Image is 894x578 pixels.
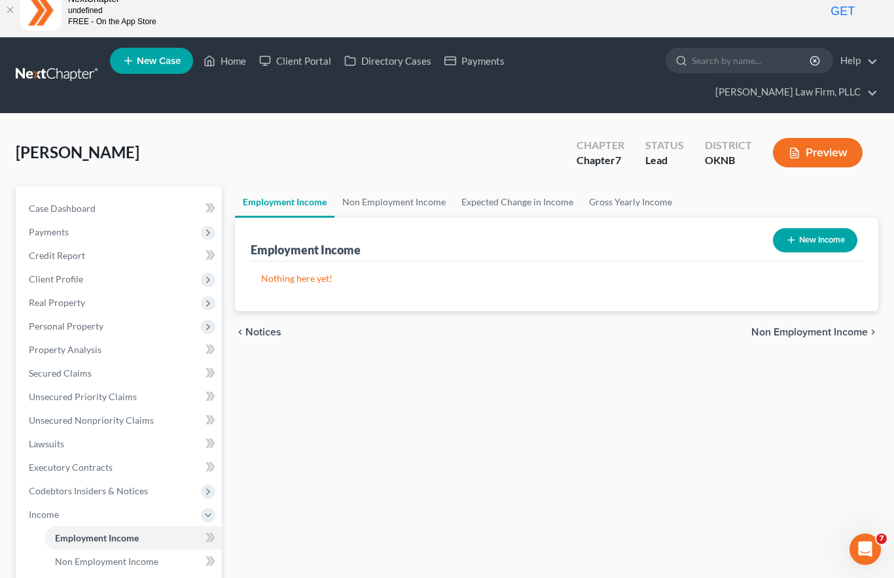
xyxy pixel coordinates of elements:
[577,138,624,153] div: Chapter
[16,143,139,161] span: [PERSON_NAME]
[29,438,64,449] span: Lawsuits
[29,509,59,520] span: Income
[68,16,156,27] div: FREE - On the App Store
[18,409,222,432] a: Unsecured Nonpriority Claims
[334,186,454,218] a: Non Employment Income
[831,5,855,18] span: GET
[692,48,812,73] input: Search by name...
[773,228,857,252] button: New Income
[454,186,581,218] a: Expected Change in Income
[798,3,887,20] a: GET
[338,49,438,73] a: Directory Cases
[645,138,684,153] div: Status
[261,272,853,285] p: Nothing here yet!
[18,385,222,409] a: Unsecured Priority Claims
[645,153,684,168] div: Lead
[137,56,181,66] span: New Case
[709,80,878,104] a: [PERSON_NAME] Law Firm, PLLC
[29,415,154,426] span: Unsecured Nonpriority Claims
[29,226,69,237] span: Payments
[876,534,887,544] span: 7
[55,556,158,567] span: Non Employment Income
[197,49,253,73] a: Home
[751,327,868,337] span: Non Employment Income
[251,242,361,258] div: Employment Income
[18,362,222,385] a: Secured Claims
[45,526,222,550] a: Employment Income
[29,250,85,261] span: Credit Report
[29,203,96,214] span: Case Dashboard
[29,462,113,473] span: Executory Contracts
[834,49,878,73] a: Help
[29,320,103,331] span: Personal Property
[438,49,511,73] a: Payments
[18,456,222,479] a: Executory Contracts
[45,550,222,573] a: Non Employment Income
[773,138,863,167] button: Preview
[55,532,139,543] span: Employment Income
[705,153,752,168] div: OKNB
[18,338,222,362] a: Property Analysis
[245,327,281,337] span: Notices
[235,186,334,218] a: Employment Income
[235,327,245,337] i: chevron_left
[29,367,92,379] span: Secured Claims
[29,391,137,402] span: Unsecured Priority Claims
[29,344,101,355] span: Property Analysis
[18,197,222,220] a: Case Dashboard
[29,485,148,496] span: Codebtors Insiders & Notices
[615,154,621,166] span: 7
[18,244,222,267] a: Credit Report
[581,186,680,218] a: Gross Yearly Income
[868,327,878,337] i: chevron_right
[29,297,85,308] span: Real Property
[29,273,83,284] span: Client Profile
[68,5,156,16] div: undefined
[705,138,752,153] div: District
[235,327,281,337] button: chevron_left Notices
[849,534,881,565] iframe: Intercom live chat
[18,432,222,456] a: Lawsuits
[751,327,878,337] button: Non Employment Income chevron_right
[577,153,624,168] div: Chapter
[253,49,338,73] a: Client Portal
